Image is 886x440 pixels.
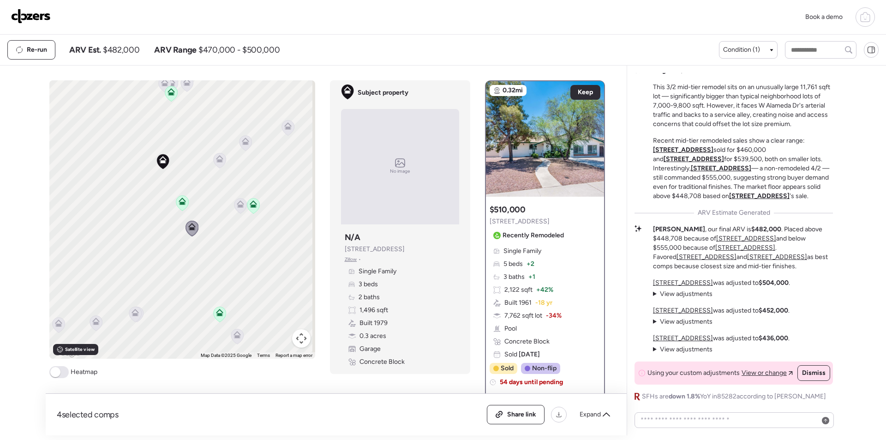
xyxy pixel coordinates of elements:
strong: $482,000 [751,225,781,233]
a: Terms (opens in new tab) [257,353,270,358]
span: Pool [504,324,517,333]
a: [STREET_ADDRESS] [653,146,713,154]
span: Concrete Block [504,337,550,346]
span: + 2 [527,259,534,269]
span: Map Data ©2025 Google [201,353,251,358]
span: Heatmap [71,368,97,377]
span: [DATE] [517,350,540,358]
span: Recently Remodeled [503,231,564,240]
a: View or change [742,368,793,378]
strong: $436,000 [759,334,788,342]
a: [STREET_ADDRESS] [653,307,713,314]
span: Expand [580,410,601,419]
span: + 1 [528,272,535,282]
summary: View adjustments [653,345,712,354]
p: was adjusted to . [653,306,790,315]
span: View adjustments [660,345,712,353]
summary: View adjustments [653,289,712,299]
a: [STREET_ADDRESS] [729,192,790,200]
span: 2 baths [359,293,380,302]
span: View or change [742,368,787,378]
span: Subject property [358,88,408,97]
span: Zillow [345,256,357,263]
a: [STREET_ADDRESS] [653,334,713,342]
span: 4 selected comps [57,409,119,420]
span: Using your custom adjustments [647,368,740,378]
strong: $452,000 [759,307,788,314]
span: down 1.8% [669,392,700,400]
span: Garage [359,344,381,354]
span: Keep [578,88,593,97]
h3: $510,000 [490,204,526,215]
span: SFHs are YoY in 85282 according to [PERSON_NAME] [642,392,826,401]
span: Book a demo [805,13,843,21]
span: ARV Estimate Generated [698,208,770,217]
a: Report a map error [275,353,312,358]
a: [STREET_ADDRESS] [747,253,807,261]
span: Single Family [359,267,396,276]
strong: [PERSON_NAME] [653,225,705,233]
summary: View adjustments [653,317,712,326]
h3: N/A [345,232,360,243]
span: Concrete Block [359,357,405,367]
a: [STREET_ADDRESS] [716,235,776,242]
a: [STREET_ADDRESS] [664,155,724,163]
span: 0.32mi [503,86,523,95]
span: ARV Est. [69,44,101,55]
span: Dismiss [802,368,826,378]
span: ARV Range [154,44,197,55]
span: 7,762 sqft lot [504,311,542,320]
span: Non-flip [532,364,557,373]
span: • [359,256,361,263]
span: -34% [546,311,562,320]
p: , our final ARV is . Placed above $448,708 because of and below $555,000 because of . Favored and... [653,225,833,271]
span: 2,122 sqft [504,285,533,295]
span: 54 days until pending [500,378,563,387]
span: Condition (1) [723,45,760,54]
img: Logo [11,9,51,24]
span: 0.3 acres [359,332,386,341]
span: [STREET_ADDRESS] [345,245,405,254]
span: 5 beds [503,259,523,269]
a: [STREET_ADDRESS] [676,253,736,261]
span: Re-run [27,45,47,54]
u: [STREET_ADDRESS] [653,279,713,287]
p: was adjusted to . [653,334,790,343]
span: View adjustments [660,318,712,325]
span: $470,000 - $500,000 [198,44,280,55]
span: $482,000 [103,44,139,55]
span: 3 beds [359,280,378,289]
p: was adjusted to . [653,278,790,288]
span: No image [390,168,410,175]
span: Single Family [503,247,541,256]
p: This 3/2 mid-tier remodel sits on an unusually large 11,761 sqft lot — significantly bigger than ... [653,83,833,129]
span: Sold [501,364,514,373]
p: Recent mid-tier remodeled sales show a clear range: sold for $460,000 and for $539,500, both on s... [653,136,833,201]
span: 1,496 sqft [359,306,388,315]
img: Google [52,347,82,359]
span: Share link [507,410,536,419]
span: View adjustments [660,290,712,298]
span: 3 baths [503,272,525,282]
a: [STREET_ADDRESS] [715,244,775,252]
span: Built 1961 [504,298,532,307]
span: Sold [504,350,540,359]
span: + 42% [536,285,553,295]
u: [STREET_ADDRESS] [691,164,751,172]
span: [STREET_ADDRESS] [490,217,550,226]
span: Built 1979 [359,319,388,328]
button: Map camera controls [292,329,311,348]
span: Satellite view [65,346,95,353]
a: Open this area in Google Maps (opens a new window) [52,347,82,359]
span: -18 yr [535,298,552,307]
strong: $504,000 [759,279,789,287]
